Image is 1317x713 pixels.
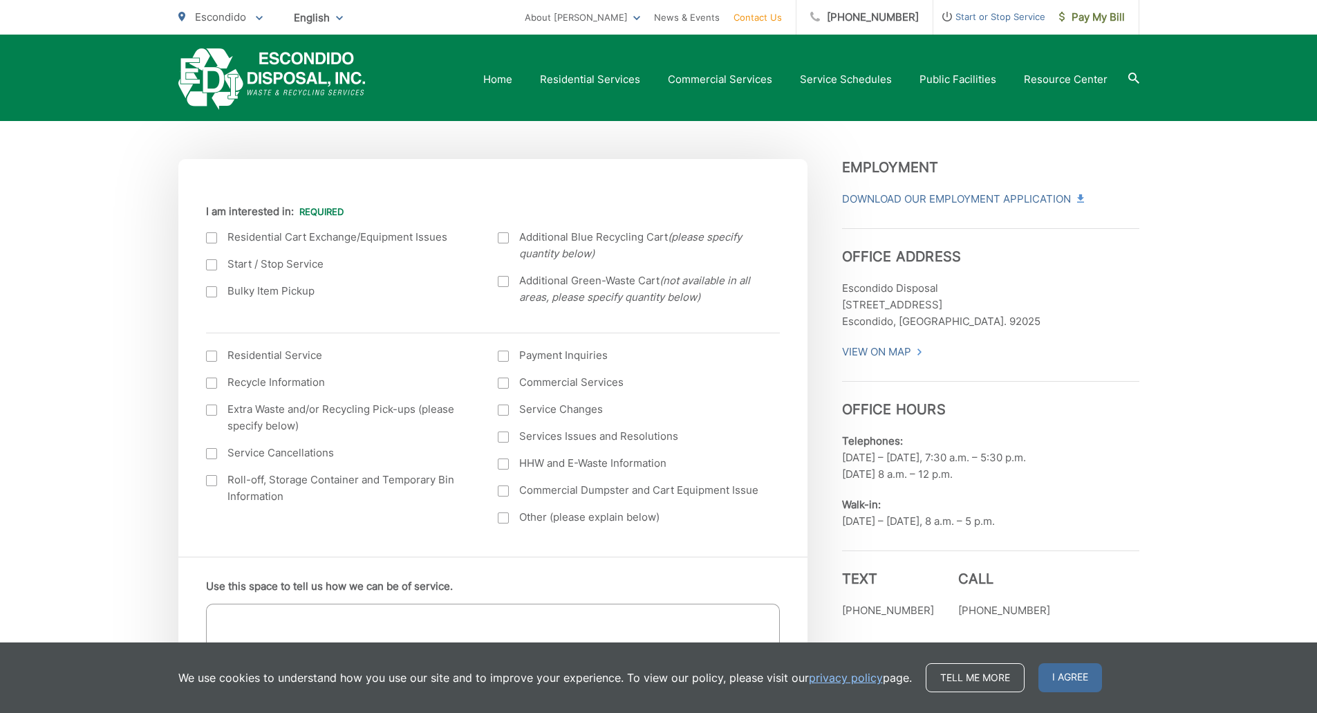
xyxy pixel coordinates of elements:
[519,229,763,262] span: Additional Blue Recycling Cart
[842,344,923,360] a: View On Map
[842,228,1139,265] h3: Office Address
[206,283,471,299] label: Bulky Item Pickup
[842,602,934,619] p: [PHONE_NUMBER]
[498,401,763,418] label: Service Changes
[498,347,763,364] label: Payment Inquiries
[926,663,1025,692] a: Tell me more
[842,434,903,447] b: Telephones:
[519,272,763,306] span: Additional Green-Waste Cart
[206,401,471,434] label: Extra Waste and/or Recycling Pick-ups (please specify below)
[1038,663,1102,692] span: I agree
[206,205,344,218] label: I am interested in:
[206,229,471,246] label: Residential Cart Exchange/Equipment Issues
[1059,9,1125,26] span: Pay My Bill
[525,9,640,26] a: About [PERSON_NAME]
[958,571,1050,587] h3: Call
[842,191,1083,207] a: Download Our Employment Application
[800,71,892,88] a: Service Schedules
[654,9,720,26] a: News & Events
[842,498,881,511] b: Walk-in:
[206,347,471,364] label: Residential Service
[668,71,772,88] a: Commercial Services
[842,497,1139,530] p: [DATE] – [DATE], 8 a.m. – 5 p.m.
[809,669,883,686] a: privacy policy
[842,433,1139,483] p: [DATE] – [DATE], 7:30 a.m. – 5:30 p.m. [DATE] 8 a.m. – 12 p.m.
[842,280,1139,330] p: Escondido Disposal [STREET_ADDRESS] Escondido, [GEOGRAPHIC_DATA]. 92025
[540,71,640,88] a: Residential Services
[206,256,471,272] label: Start / Stop Service
[734,9,782,26] a: Contact Us
[498,374,763,391] label: Commercial Services
[1024,71,1108,88] a: Resource Center
[498,482,763,499] label: Commercial Dumpster and Cart Equipment Issue
[206,580,453,593] label: Use this space to tell us how we can be of service.
[206,445,471,461] label: Service Cancellations
[498,428,763,445] label: Services Issues and Resolutions
[842,381,1139,418] h3: Office Hours
[283,6,353,30] span: English
[958,602,1050,619] p: [PHONE_NUMBER]
[206,472,471,505] label: Roll-off, Storage Container and Temporary Bin Information
[195,10,246,24] span: Escondido
[206,374,471,391] label: Recycle Information
[919,71,996,88] a: Public Facilities
[483,71,512,88] a: Home
[178,669,912,686] p: We use cookies to understand how you use our site and to improve your experience. To view our pol...
[498,455,763,472] label: HHW and E-Waste Information
[842,571,934,587] h3: Text
[842,159,1139,176] h3: Employment
[178,48,366,110] a: EDCD logo. Return to the homepage.
[498,509,763,526] label: Other (please explain below)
